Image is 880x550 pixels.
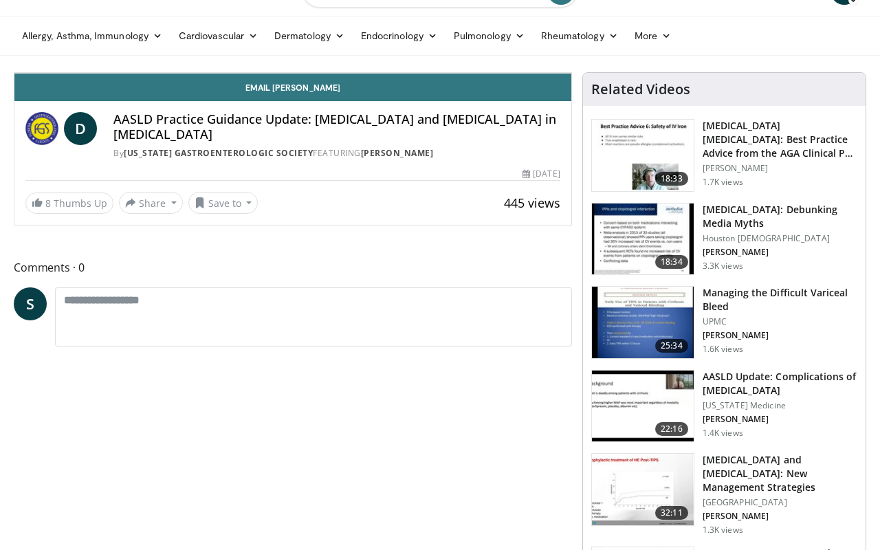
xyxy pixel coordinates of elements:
[592,371,694,442] img: d5c15d8a-43bc-42ba-ae2e-6d36a820b330.150x105_q85_crop-smart_upscale.jpg
[591,453,857,536] a: 32:11 [MEDICAL_DATA] and [MEDICAL_DATA]: New Management Strategies [GEOGRAPHIC_DATA] [PERSON_NAME...
[353,22,445,49] a: Endocrinology
[655,255,688,269] span: 18:34
[64,112,97,145] a: D
[14,73,571,74] video-js: Video Player
[655,172,688,186] span: 18:33
[655,339,688,353] span: 25:34
[14,22,170,49] a: Allergy, Asthma, Immunology
[703,511,857,522] p: [PERSON_NAME]
[25,112,58,145] img: Florida Gastroenterologic Society
[703,203,857,230] h3: [MEDICAL_DATA]: Debunking Media Myths
[14,287,47,320] a: S
[703,428,743,439] p: 1.4K views
[25,192,113,214] a: 8 Thumbs Up
[703,286,857,313] h3: Managing the Difficult Variceal Bleed
[703,370,857,397] h3: AASLD Update: Complications of [MEDICAL_DATA]
[591,286,857,359] a: 25:34 Managing the Difficult Variceal Bleed UPMC [PERSON_NAME] 1.6K views
[113,147,560,159] div: By FEATURING
[14,258,572,276] span: Comments 0
[703,163,857,174] p: [PERSON_NAME]
[703,525,743,536] p: 1.3K views
[124,147,313,159] a: [US_STATE] Gastroenterologic Society
[591,203,857,276] a: 18:34 [MEDICAL_DATA]: Debunking Media Myths Houston [DEMOGRAPHIC_DATA] [PERSON_NAME] 3.3K views
[522,168,560,180] div: [DATE]
[445,22,533,49] a: Pulmonology
[626,22,679,49] a: More
[703,497,857,508] p: [GEOGRAPHIC_DATA]
[703,414,857,425] p: [PERSON_NAME]
[188,192,258,214] button: Save to
[655,506,688,520] span: 32:11
[703,400,857,411] p: [US_STATE] Medicine
[533,22,626,49] a: Rheumatology
[703,344,743,355] p: 1.6K views
[703,247,857,258] p: [PERSON_NAME]
[170,22,266,49] a: Cardiovascular
[591,81,690,98] h4: Related Videos
[591,119,857,192] a: 18:33 [MEDICAL_DATA] [MEDICAL_DATA]: Best Practice Advice from the AGA Clinical P… [PERSON_NAME] ...
[592,287,694,358] img: 81db858d-dff9-44c6-a30d-b85ee8f1a4a7.150x105_q85_crop-smart_upscale.jpg
[703,453,857,494] h3: [MEDICAL_DATA] and [MEDICAL_DATA]: New Management Strategies
[592,120,694,191] img: d1653e00-2c8d-43f1-b9d7-3bc1bf0d4299.150x105_q85_crop-smart_upscale.jpg
[592,203,694,275] img: 4f7dad9e-3940-4d85-ae6d-738c7701fc76.150x105_q85_crop-smart_upscale.jpg
[361,147,434,159] a: [PERSON_NAME]
[703,177,743,188] p: 1.7K views
[45,197,51,210] span: 8
[655,422,688,436] span: 22:16
[703,261,743,272] p: 3.3K views
[592,454,694,525] img: 0484d23c-e881-4eba-bc48-a800d4eafa02.150x105_q85_crop-smart_upscale.jpg
[266,22,353,49] a: Dermatology
[703,233,857,244] p: Houston [DEMOGRAPHIC_DATA]
[14,74,571,101] a: Email [PERSON_NAME]
[591,370,857,443] a: 22:16 AASLD Update: Complications of [MEDICAL_DATA] [US_STATE] Medicine [PERSON_NAME] 1.4K views
[703,316,857,327] p: UPMC
[504,195,560,211] span: 445 views
[119,192,183,214] button: Share
[703,119,857,160] h3: [MEDICAL_DATA] [MEDICAL_DATA]: Best Practice Advice from the AGA Clinical P…
[113,112,560,142] h4: AASLD Practice Guidance Update: [MEDICAL_DATA] and [MEDICAL_DATA] in [MEDICAL_DATA]
[703,330,857,341] p: [PERSON_NAME]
